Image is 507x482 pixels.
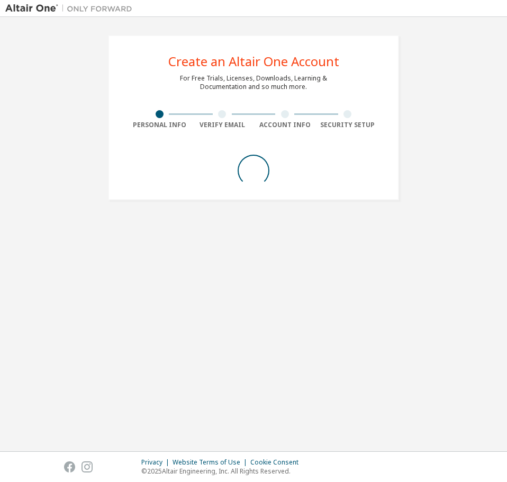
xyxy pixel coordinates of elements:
p: © 2025 Altair Engineering, Inc. All Rights Reserved. [141,467,305,476]
img: Altair One [5,3,138,14]
div: Website Terms of Use [173,458,250,467]
img: facebook.svg [64,461,75,472]
div: Create an Altair One Account [168,55,339,68]
div: Cookie Consent [250,458,305,467]
img: instagram.svg [82,461,93,472]
div: Verify Email [191,121,254,129]
div: For Free Trials, Licenses, Downloads, Learning & Documentation and so much more. [180,74,327,91]
div: Account Info [253,121,316,129]
div: Security Setup [316,121,379,129]
div: Personal Info [128,121,191,129]
div: Privacy [141,458,173,467]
